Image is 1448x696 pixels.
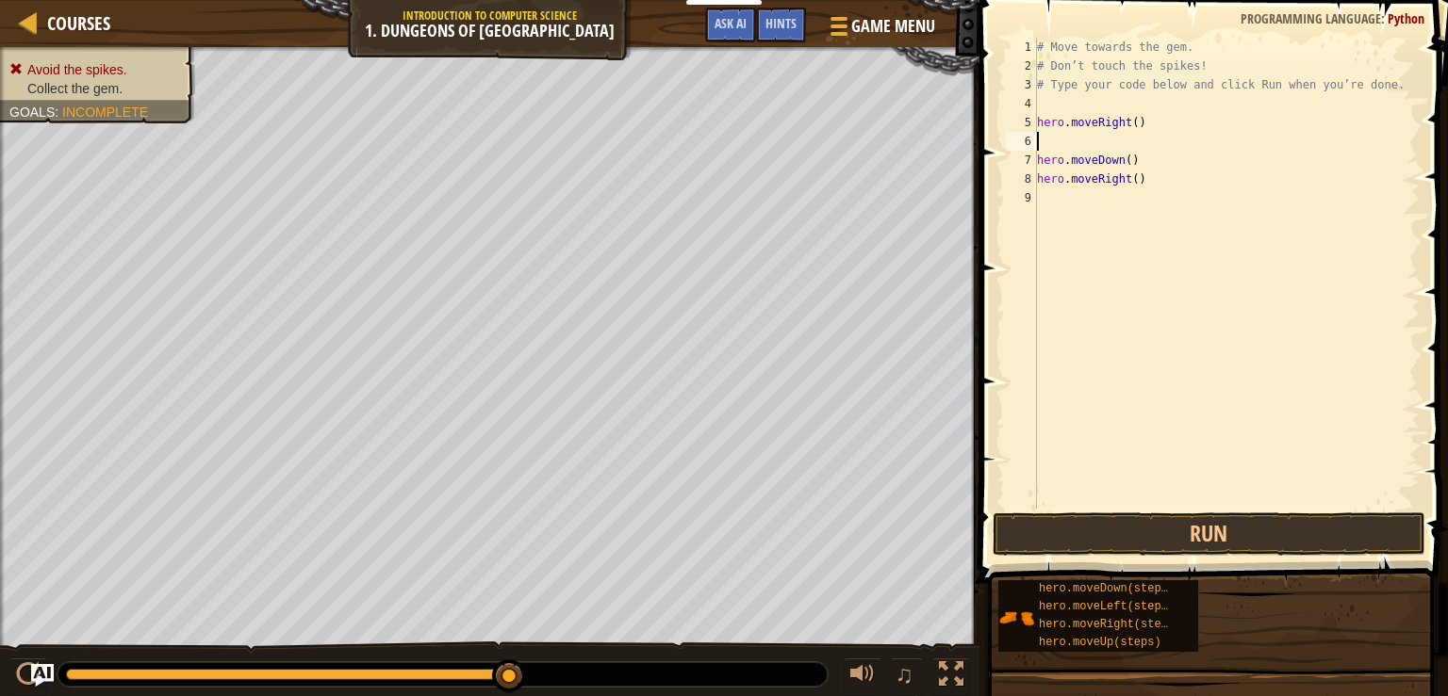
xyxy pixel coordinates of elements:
[844,657,881,696] button: Adjust volume
[1006,151,1037,170] div: 7
[31,664,54,687] button: Ask AI
[1039,618,1181,631] span: hero.moveRight(steps)
[55,105,62,120] span: :
[1381,9,1388,27] span: :
[1039,582,1175,595] span: hero.moveDown(steps)
[1241,9,1381,27] span: Programming language
[998,600,1034,636] img: portrait.png
[1006,170,1037,188] div: 8
[993,512,1425,556] button: Run
[851,14,935,39] span: Game Menu
[9,105,55,120] span: Goals
[9,79,181,98] li: Collect the gem.
[1039,636,1161,649] span: hero.moveUp(steps)
[1006,132,1037,151] div: 6
[27,62,127,77] span: Avoid the spikes.
[932,657,970,696] button: Toggle fullscreen
[27,81,123,96] span: Collect the gem.
[47,10,110,36] span: Courses
[1006,94,1037,113] div: 4
[38,10,110,36] a: Courses
[1006,57,1037,75] div: 2
[1388,9,1424,27] span: Python
[895,660,913,688] span: ♫
[815,8,946,52] button: Game Menu
[705,8,756,42] button: Ask AI
[1006,113,1037,132] div: 5
[891,657,923,696] button: ♫
[62,105,148,120] span: Incomplete
[715,14,747,32] span: Ask AI
[1039,600,1175,613] span: hero.moveLeft(steps)
[1006,188,1037,207] div: 9
[1006,38,1037,57] div: 1
[9,60,181,79] li: Avoid the spikes.
[9,657,47,696] button: Ctrl + P: Pause
[765,14,797,32] span: Hints
[1006,75,1037,94] div: 3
